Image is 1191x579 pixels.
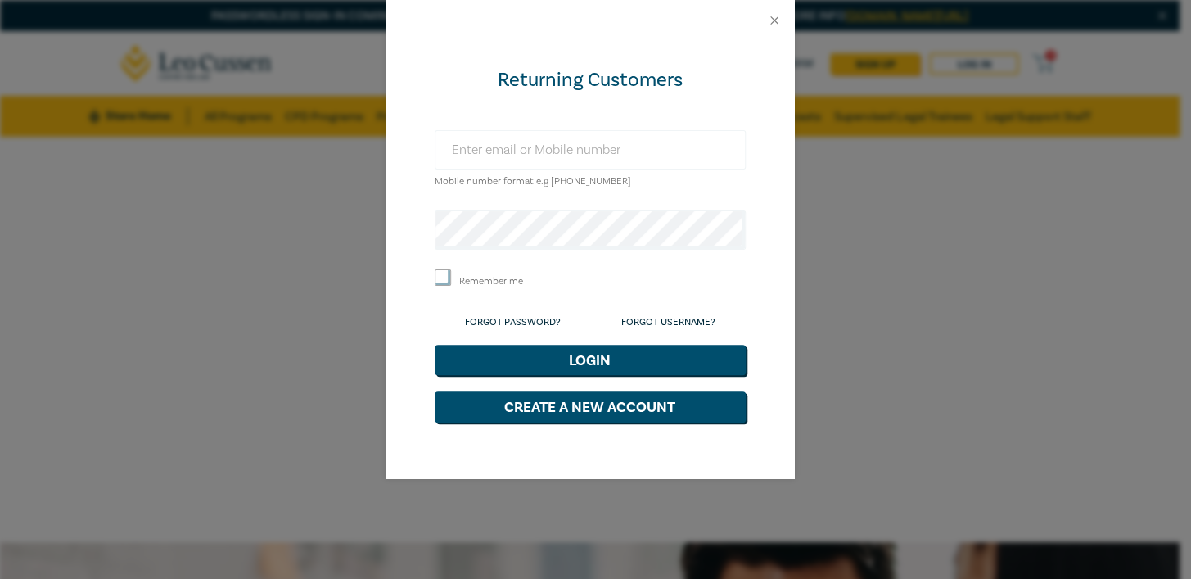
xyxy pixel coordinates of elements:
button: Create a New Account [435,391,746,423]
a: Forgot Password? [465,316,561,328]
button: Login [435,345,746,376]
small: Mobile number format e.g [PHONE_NUMBER] [435,175,631,188]
div: Returning Customers [435,67,746,93]
a: Forgot Username? [621,316,715,328]
button: Close [767,13,782,28]
label: Remember me [459,274,523,288]
input: Enter email or Mobile number [435,130,746,170]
